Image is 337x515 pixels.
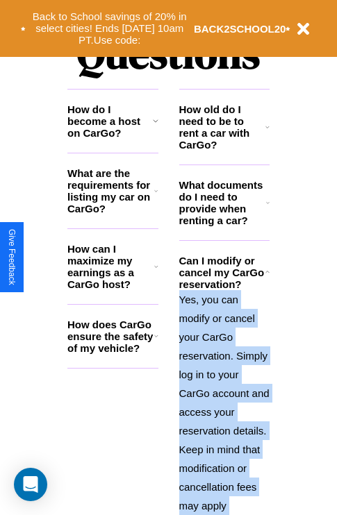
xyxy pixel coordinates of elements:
[179,103,266,151] h3: How old do I need to be to rent a car with CarGo?
[67,319,154,354] h3: How does CarGo ensure the safety of my vehicle?
[179,255,265,290] h3: Can I modify or cancel my CarGo reservation?
[67,243,154,290] h3: How can I maximize my earnings as a CarGo host?
[67,167,154,214] h3: What are the requirements for listing my car on CarGo?
[26,7,194,50] button: Back to School savings of 20% in select cities! Ends [DATE] 10am PT.Use code:
[14,468,47,501] div: Open Intercom Messenger
[67,103,153,139] h3: How do I become a host on CarGo?
[7,229,17,285] div: Give Feedback
[179,179,267,226] h3: What documents do I need to provide when renting a car?
[194,23,286,35] b: BACK2SCHOOL20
